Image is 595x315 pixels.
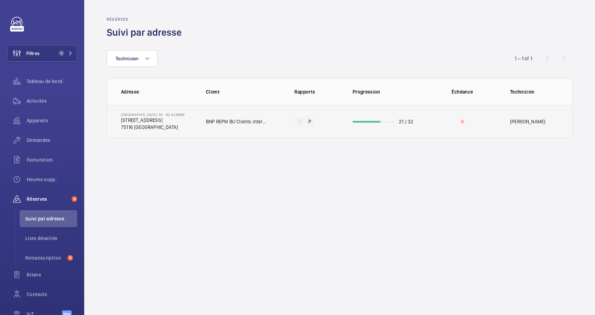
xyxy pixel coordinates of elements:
div: Q [295,117,304,126]
span: Contacts [27,291,77,298]
p: Rapports [273,88,336,95]
p: Progression [353,88,426,95]
span: Liste détaillée [25,235,77,242]
p: [GEOGRAPHIC_DATA] 16 ‐ 92 KLEBER [121,112,185,117]
p: Client [206,88,268,95]
span: 1 [59,50,64,56]
span: Technicien [115,56,139,61]
p: [STREET_ADDRESS] [121,117,185,124]
span: Facturation [27,156,77,163]
span: 9 [72,196,77,202]
h2: Réserves [107,17,186,22]
p: BNP REPM BU Clients internes [206,118,268,125]
p: Adresse [121,88,195,95]
button: Filtres1 [7,45,77,62]
span: Bilans [27,271,77,278]
span: Heures supp. [27,176,77,183]
h1: Suivi par adresse [107,26,186,39]
p: [PERSON_NAME] [510,118,545,125]
button: Technicien [107,50,158,67]
span: Retranscription [25,254,65,261]
span: Demandes [27,137,77,144]
span: Suivi par adresse [25,215,77,222]
span: Tableau de bord [27,78,77,85]
div: 1 – 1 of 1 [515,55,532,62]
span: Activités [27,97,77,104]
p: 75116 [GEOGRAPHIC_DATA] [121,124,185,131]
p: 21 / 32 [399,118,413,125]
span: 9 [67,255,73,261]
p: Technicien [510,88,558,95]
span: Filtres [26,50,40,57]
div: P [306,117,314,126]
p: Échéance [430,88,494,95]
span: Appareils [27,117,77,124]
span: Réserves [27,196,69,203]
